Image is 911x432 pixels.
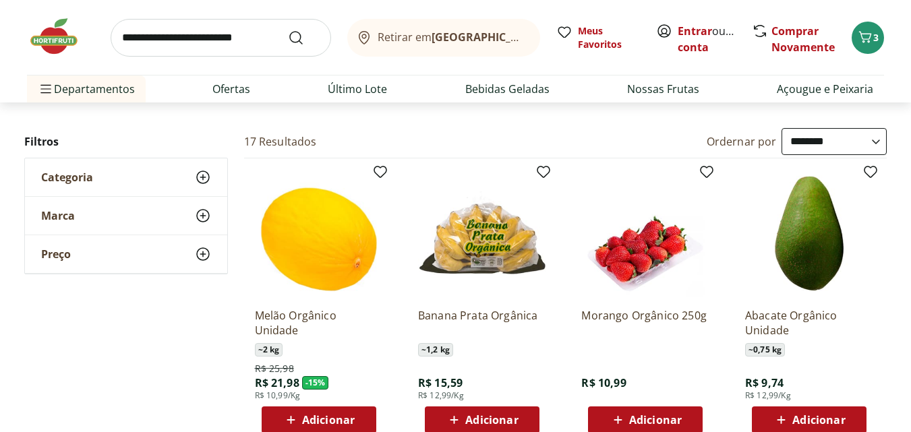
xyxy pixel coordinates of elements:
span: ~ 1,2 kg [418,343,453,357]
a: Bebidas Geladas [465,81,550,97]
label: Ordernar por [707,134,777,149]
span: R$ 10,99/Kg [255,390,301,401]
input: search [111,19,331,57]
span: ~ 0,75 kg [745,343,785,357]
a: Comprar Novamente [771,24,835,55]
span: R$ 12,99/Kg [745,390,791,401]
span: R$ 9,74 [745,375,784,390]
span: Categoria [41,171,93,184]
img: Banana Prata Orgânica [418,169,546,297]
span: Adicionar [629,414,682,425]
a: Entrar [678,24,712,38]
span: R$ 10,99 [581,375,626,390]
span: R$ 15,59 [418,375,463,390]
a: Morango Orgânico 250g [581,308,709,338]
img: Hortifruti [27,16,94,57]
span: R$ 25,98 [255,362,294,375]
img: Melão Orgânico Unidade [255,169,383,297]
a: Açougue e Peixaria [777,81,873,97]
span: R$ 12,99/Kg [418,390,464,401]
button: Submit Search [288,30,320,46]
button: Menu [38,73,54,105]
img: Abacate Orgânico Unidade [745,169,873,297]
a: Ofertas [212,81,250,97]
span: Meus Favoritos [578,24,640,51]
span: ou [678,23,738,55]
a: Último Lote [328,81,387,97]
h2: 17 Resultados [244,134,317,149]
span: Adicionar [792,414,845,425]
span: ~ 2 kg [255,343,283,357]
button: Marca [25,197,227,235]
h2: Filtros [24,128,228,155]
button: Categoria [25,158,227,196]
a: Banana Prata Orgânica [418,308,546,338]
span: R$ 21,98 [255,375,299,390]
button: Preço [25,235,227,273]
span: 3 [873,31,879,44]
span: Departamentos [38,73,135,105]
span: Adicionar [302,414,355,425]
button: Carrinho [852,22,884,54]
a: Meus Favoritos [556,24,640,51]
a: Abacate Orgânico Unidade [745,308,873,338]
button: Retirar em[GEOGRAPHIC_DATA]/[GEOGRAPHIC_DATA] [347,19,540,57]
a: Melão Orgânico Unidade [255,308,383,338]
span: Marca [41,209,75,222]
a: Nossas Frutas [627,81,699,97]
img: Morango Orgânico 250g [581,169,709,297]
span: - 15 % [302,376,329,390]
a: Criar conta [678,24,752,55]
span: Adicionar [465,414,518,425]
span: Preço [41,247,71,261]
b: [GEOGRAPHIC_DATA]/[GEOGRAPHIC_DATA] [432,30,659,44]
span: Retirar em [378,31,527,43]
